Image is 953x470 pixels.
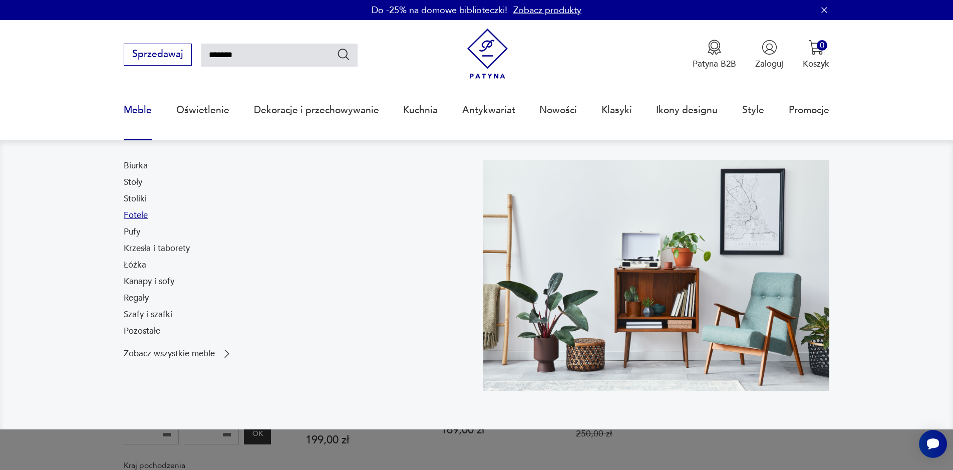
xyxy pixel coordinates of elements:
button: Sprzedawaj [124,44,191,66]
a: Zobacz produkty [513,4,581,17]
a: Meble [124,87,152,133]
button: Szukaj [337,47,351,62]
a: Nowości [539,87,577,133]
a: Pozostałe [124,325,160,337]
a: Sprzedawaj [124,51,191,59]
a: Ikona medaluPatyna B2B [693,40,736,70]
a: Regały [124,292,149,304]
img: Ikona koszyka [808,40,824,55]
a: Oświetlenie [176,87,229,133]
a: Biurka [124,160,148,172]
a: Fotele [124,209,148,221]
a: Kanapy i sofy [124,276,174,288]
a: Klasyki [601,87,632,133]
a: Łóżka [124,259,146,271]
a: Stoliki [124,193,147,205]
p: Zobacz wszystkie meble [124,350,215,358]
a: Style [742,87,764,133]
button: Patyna B2B [693,40,736,70]
a: Dekoracje i przechowywanie [254,87,379,133]
iframe: Smartsupp widget button [919,430,947,458]
p: Do -25% na domowe biblioteczki! [372,4,507,17]
img: Ikonka użytkownika [762,40,777,55]
div: 0 [817,40,827,51]
a: Kuchnia [403,87,438,133]
a: Promocje [789,87,829,133]
img: Patyna - sklep z meblami i dekoracjami vintage [462,29,513,79]
p: Zaloguj [755,58,783,70]
a: Zobacz wszystkie meble [124,348,233,360]
a: Pufy [124,226,140,238]
a: Ikony designu [656,87,718,133]
img: Ikona medalu [707,40,722,55]
button: 0Koszyk [803,40,829,70]
img: 969d9116629659dbb0bd4e745da535dc.jpg [483,160,829,391]
button: Zaloguj [755,40,783,70]
a: Szafy i szafki [124,309,172,321]
p: Koszyk [803,58,829,70]
a: Stoły [124,176,142,188]
a: Krzesła i taborety [124,243,190,255]
p: Patyna B2B [693,58,736,70]
a: Antykwariat [462,87,515,133]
